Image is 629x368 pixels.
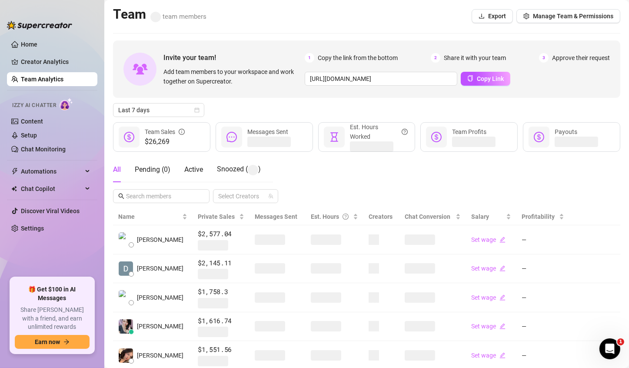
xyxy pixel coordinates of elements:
td: — [516,254,569,284]
span: $1,758.3 [198,287,244,297]
span: Automations [21,164,83,178]
span: 🎁 Get $100 in AI Messages [15,285,90,302]
span: Invite your team! [163,52,305,63]
div: Team Sales [145,127,185,137]
button: Export [472,9,513,23]
span: Add team members to your workspace and work together on Supercreator. [163,67,301,86]
a: Settings [21,225,44,232]
span: copy [467,75,473,81]
input: Search members [126,191,197,201]
span: Messages Sent [247,128,288,135]
h2: Team [113,6,206,23]
span: download [479,13,485,19]
span: dollar-circle [431,132,442,142]
span: $1,616.74 [198,316,244,326]
a: Content [21,118,43,125]
a: Chat Monitoring [21,146,66,153]
span: [PERSON_NAME] [137,293,183,302]
span: $26,269 [145,137,185,147]
div: Pending ( 0 ) [135,164,170,175]
span: Izzy AI Chatter [12,101,56,110]
span: edit [499,294,506,301]
span: question-circle [343,212,349,221]
span: Private Sales [198,213,235,220]
button: Copy Link [461,72,510,86]
span: Earn now [35,338,60,345]
a: Creator Analytics [21,55,90,69]
span: message [226,132,237,142]
span: team members [150,13,206,20]
td: — [516,312,569,341]
span: Share it with your team [444,53,506,63]
img: Chris [119,290,133,304]
span: Chat Copilot [21,182,83,196]
span: Last 7 days [118,104,199,117]
span: Active [184,165,203,174]
button: Manage Team & Permissions [516,9,620,23]
span: Team Profits [452,128,486,135]
a: Team Analytics [21,76,63,83]
span: Manage Team & Permissions [533,13,613,20]
span: Export [488,13,506,20]
span: arrow-right [63,339,70,345]
span: edit [499,237,506,243]
a: Set wageedit [471,265,506,272]
span: Payouts [555,128,577,135]
span: [PERSON_NAME] [137,351,183,360]
td: — [516,283,569,312]
img: Chat Copilot [11,186,17,192]
a: Home [21,41,37,48]
span: Chat Conversion [405,213,450,220]
span: $1,551.56 [198,345,244,355]
div: All [113,164,121,175]
span: Messages Sent [255,213,297,220]
span: edit [499,323,506,329]
img: Dale Jacolba [119,261,133,276]
a: Setup [21,132,37,139]
img: AI Chatter [60,98,73,110]
span: Copy the link from the bottom [318,53,398,63]
a: Set wageedit [471,236,506,243]
span: Approve their request [552,53,610,63]
span: 2 [431,53,440,63]
iframe: Intercom live chat [599,338,620,359]
span: 1 [617,338,624,345]
span: thunderbolt [11,168,18,175]
img: Joyce Valerio [119,348,133,363]
a: Discover Viral Videos [21,207,80,214]
span: Copy Link [477,75,504,82]
button: Earn nowarrow-right [15,335,90,349]
span: hourglass [329,132,339,142]
span: edit [499,265,506,271]
span: [PERSON_NAME] [137,264,183,273]
span: $2,577.04 [198,229,244,239]
span: [PERSON_NAME] [137,321,183,331]
span: team [268,194,273,199]
a: Set wageedit [471,352,506,359]
img: logo-BBDzfeDw.svg [7,21,72,30]
span: info-circle [179,127,185,137]
th: Name [113,208,193,225]
span: 3 [539,53,549,63]
span: calendar [194,107,200,113]
a: Set wageedit [471,294,506,301]
span: question-circle [402,122,408,141]
span: Profitability [522,213,555,220]
div: Est. Hours [311,212,352,221]
span: setting [523,13,529,19]
span: dollar-circle [124,132,134,142]
span: Name [118,212,180,221]
img: Paul James Sori… [119,232,133,247]
img: Shahani Villare… [119,319,133,334]
td: — [516,225,569,254]
span: [PERSON_NAME] [137,235,183,244]
span: Salary [471,213,489,220]
div: Est. Hours Worked [350,122,408,141]
span: edit [499,352,506,358]
a: Set wageedit [471,323,506,330]
th: Creators [363,208,399,225]
span: Snoozed ( ) [217,165,261,173]
span: 1 [305,53,314,63]
span: dollar-circle [534,132,544,142]
span: search [118,193,124,199]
